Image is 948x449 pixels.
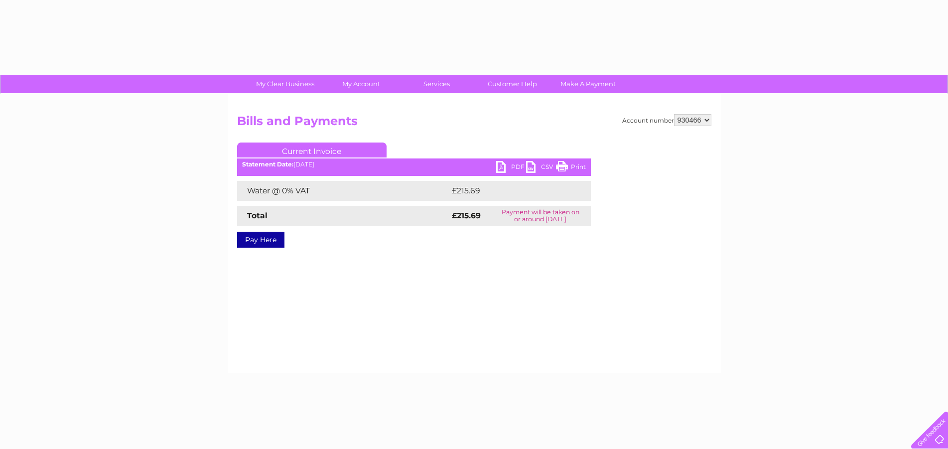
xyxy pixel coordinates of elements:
[556,161,586,175] a: Print
[237,181,449,201] td: Water @ 0% VAT
[237,161,591,168] div: [DATE]
[496,161,526,175] a: PDF
[449,181,572,201] td: £215.69
[547,75,629,93] a: Make A Payment
[237,143,387,157] a: Current Invoice
[247,211,268,220] strong: Total
[622,114,711,126] div: Account number
[490,206,590,226] td: Payment will be taken on or around [DATE]
[471,75,553,93] a: Customer Help
[320,75,402,93] a: My Account
[452,211,481,220] strong: £215.69
[526,161,556,175] a: CSV
[244,75,326,93] a: My Clear Business
[242,160,293,168] b: Statement Date:
[237,114,711,133] h2: Bills and Payments
[396,75,478,93] a: Services
[237,232,284,248] a: Pay Here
